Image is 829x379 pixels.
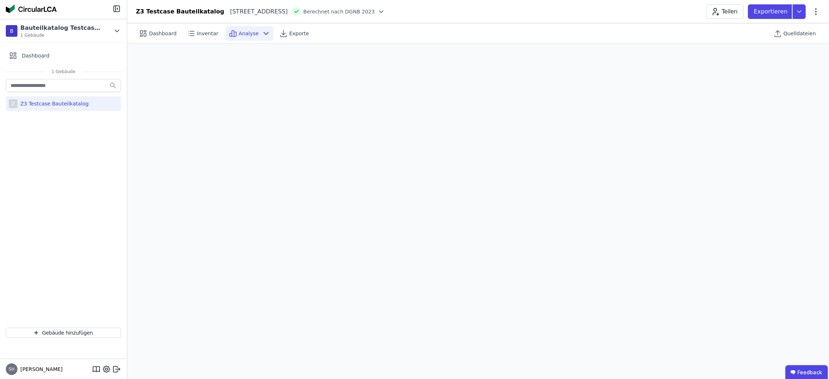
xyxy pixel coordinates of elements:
[6,328,121,338] button: Gebäude hinzufügen
[17,366,63,373] span: [PERSON_NAME]
[44,69,83,75] span: 1 Gebäude
[224,7,288,16] div: [STREET_ADDRESS]
[22,52,49,59] span: Dashboard
[303,8,375,15] span: Berechnet nach DGNB 2023
[9,367,15,371] span: SH
[149,30,177,37] span: Dashboard
[784,30,816,37] span: Quelldateien
[289,30,309,37] span: Exporte
[136,7,224,16] div: Z3 Testcase Bauteilkatalog
[6,4,57,13] img: Concular
[6,25,17,37] div: B
[197,30,218,37] span: Inventar
[20,32,104,38] span: 1 Gebäude
[239,30,259,37] span: Analyse
[706,4,744,19] button: Teilen
[754,7,789,16] p: Exportieren
[9,99,17,108] div: Z
[17,100,89,107] div: Z3 Testcase Bauteilkatalog
[20,24,104,32] div: Bauteilkatalog Testcase Z3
